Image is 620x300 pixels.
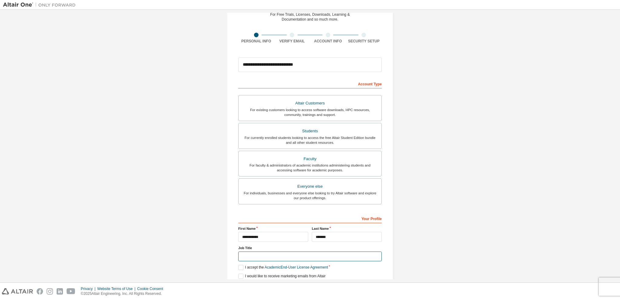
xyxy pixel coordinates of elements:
div: For existing customers looking to access software downloads, HPC resources, community, trainings ... [242,107,378,117]
div: For faculty & administrators of academic institutions administering students and accessing softwa... [242,163,378,173]
div: For individuals, businesses and everyone else looking to try Altair software and explore our prod... [242,191,378,200]
div: Cookie Consent [137,286,167,291]
a: Academic End-User License Agreement [265,265,328,269]
label: I accept the [238,265,328,270]
label: Job Title [238,246,382,250]
div: For Free Trials, Licenses, Downloads, Learning & Documentation and so much more. [270,12,350,22]
p: © 2025 Altair Engineering, Inc. All Rights Reserved. [81,291,167,296]
label: First Name [238,226,308,231]
div: For currently enrolled students looking to access the free Altair Student Edition bundle and all ... [242,135,378,145]
img: facebook.svg [37,288,43,295]
img: instagram.svg [47,288,53,295]
div: Account Info [310,39,346,44]
img: linkedin.svg [57,288,63,295]
div: Personal Info [238,39,274,44]
div: Account Type [238,79,382,88]
img: youtube.svg [67,288,75,295]
label: Last Name [312,226,382,231]
div: Altair Customers [242,99,378,107]
div: Website Terms of Use [97,286,137,291]
div: Your Profile [238,213,382,223]
label: I would like to receive marketing emails from Altair [238,274,325,279]
img: Altair One [3,2,79,8]
div: Everyone else [242,182,378,191]
div: Students [242,127,378,135]
div: Verify Email [274,39,310,44]
div: Security Setup [346,39,382,44]
img: altair_logo.svg [2,288,33,295]
div: Privacy [81,286,97,291]
div: Faculty [242,155,378,163]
